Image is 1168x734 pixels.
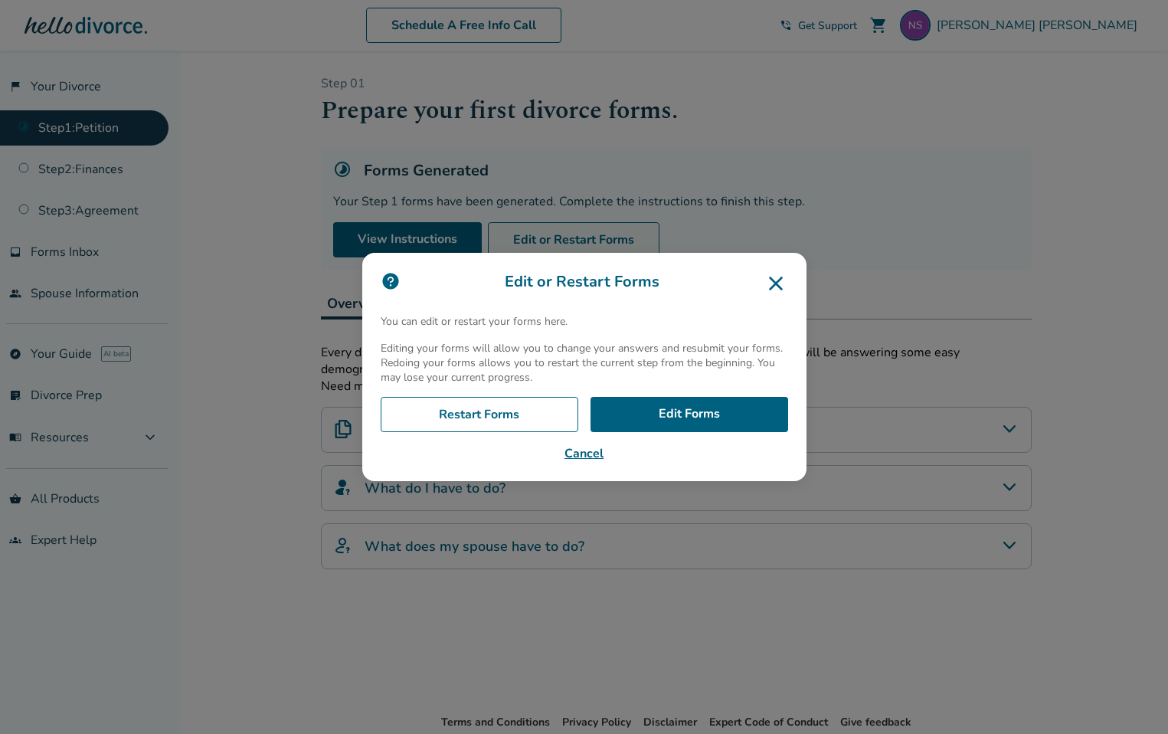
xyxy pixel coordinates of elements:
[381,341,788,385] p: Editing your forms will allow you to change your answers and resubmit your forms. Redoing your fo...
[591,397,788,432] a: Edit Forms
[381,271,401,291] img: icon
[381,271,788,296] h3: Edit or Restart Forms
[381,314,788,329] p: You can edit or restart your forms here.
[1091,660,1168,734] iframe: Chat Widget
[381,444,788,463] button: Cancel
[381,397,578,432] a: Restart Forms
